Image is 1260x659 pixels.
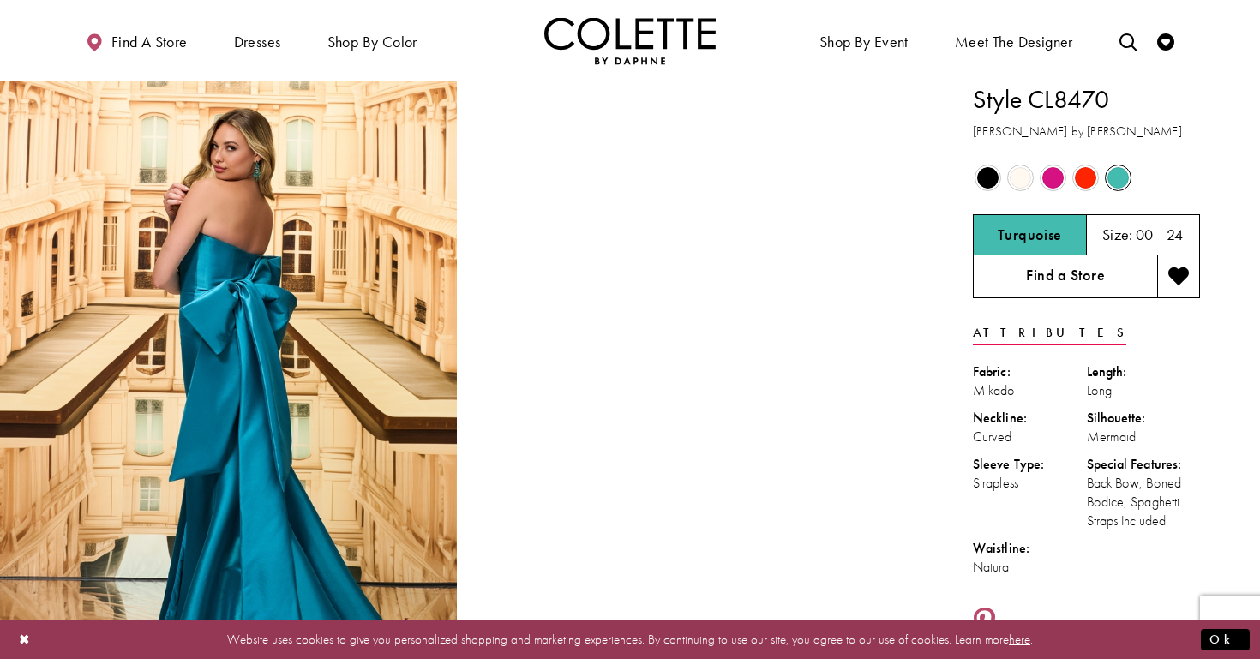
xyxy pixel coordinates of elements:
div: Mermaid [1087,428,1201,446]
div: Neckline: [973,409,1087,428]
span: Dresses [234,33,281,51]
button: Close Dialog [10,624,39,654]
button: Add to wishlist [1157,255,1200,298]
div: Scarlet [1071,163,1101,193]
div: Strapless [973,474,1087,493]
span: Dresses [230,17,285,64]
a: Visit Home Page [544,17,716,64]
div: Back Bow, Boned Bodice, Spaghetti Straps Included [1087,474,1201,530]
a: Attributes [973,321,1126,345]
h5: 00 - 24 [1136,226,1184,243]
a: Meet the designer [951,17,1077,64]
span: Shop by color [323,17,422,64]
div: Waistline: [973,539,1087,558]
h3: [PERSON_NAME] by [PERSON_NAME] [973,122,1200,141]
span: Size: [1102,225,1133,244]
span: Shop By Event [815,17,913,64]
button: Submit Dialog [1201,628,1250,650]
p: Website uses cookies to give you personalized shopping and marketing experiences. By continuing t... [123,627,1137,650]
div: Mikado [973,381,1087,400]
div: Length: [1087,362,1201,381]
div: Product color controls state depends on size chosen [973,162,1200,195]
a: Find a store [81,17,191,64]
a: Toggle search [1115,17,1141,64]
div: Turquoise [1103,163,1133,193]
div: Black [973,163,1003,193]
img: Colette by Daphne [544,17,716,64]
div: Fabric: [973,362,1087,381]
div: Silhouette: [1087,409,1201,428]
h1: Style CL8470 [973,81,1200,117]
a: here [1009,630,1030,647]
div: Curved [973,428,1087,446]
span: Shop by color [327,33,417,51]
a: Share using Pinterest - Opens in new tab [973,607,996,639]
div: Special Features: [1087,455,1201,474]
a: Check Wishlist [1153,17,1179,64]
span: Meet the designer [955,33,1073,51]
h5: Chosen color [998,226,1062,243]
div: Long [1087,381,1201,400]
span: Shop By Event [819,33,909,51]
span: Find a store [111,33,188,51]
a: Find a Store [973,255,1157,298]
div: Sleeve Type: [973,455,1087,474]
video: Style CL8470 Colette by Daphne #1 autoplay loop mute video [465,81,922,309]
div: Natural [973,558,1087,577]
div: Fuchsia [1038,163,1068,193]
div: Diamond White [1005,163,1035,193]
